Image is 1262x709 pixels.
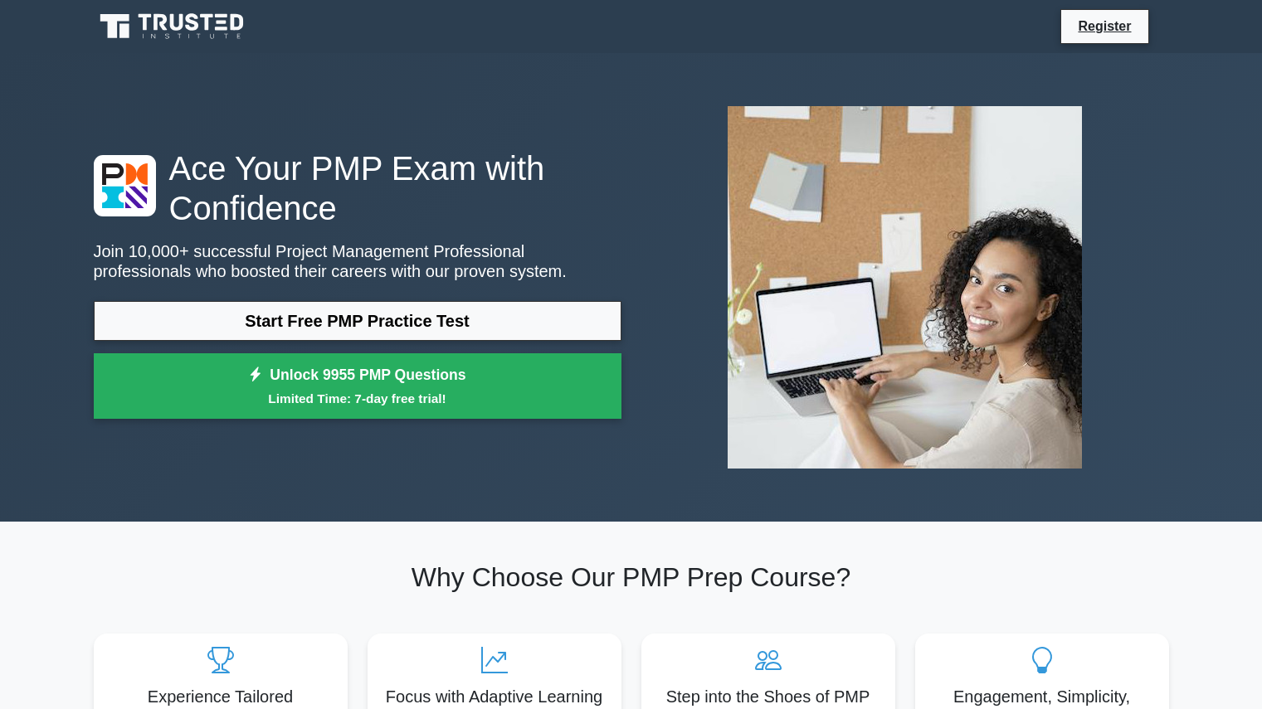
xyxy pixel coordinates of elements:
a: Start Free PMP Practice Test [94,301,621,341]
h2: Why Choose Our PMP Prep Course? [94,561,1169,593]
a: Unlock 9955 PMP QuestionsLimited Time: 7-day free trial! [94,353,621,420]
a: Register [1068,16,1141,36]
h5: Focus with Adaptive Learning [381,687,608,707]
h1: Ace Your PMP Exam with Confidence [94,148,621,228]
p: Join 10,000+ successful Project Management Professional professionals who boosted their careers w... [94,241,621,281]
small: Limited Time: 7-day free trial! [115,389,601,408]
